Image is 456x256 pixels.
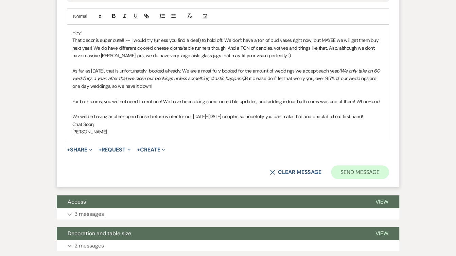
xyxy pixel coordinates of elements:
[74,210,104,219] p: 3 messages
[137,147,140,153] span: +
[67,147,70,153] span: +
[68,230,131,237] span: Decoration and table size
[57,240,399,252] button: 2 messages
[99,147,131,153] button: Request
[375,230,388,237] span: View
[72,29,384,36] p: Hey!
[72,67,384,90] p: As far as [DATE], that is unfortunately booked already. We are almost fully booked for the amount...
[375,198,388,205] span: View
[72,121,384,128] p: Chat Soon,
[57,195,364,208] button: Access
[57,208,399,220] button: 3 messages
[364,195,399,208] button: View
[72,98,384,105] p: For bathrooms, you will not need to rent one! We have been doing some incredible updates, and add...
[72,36,384,59] p: That decor is super cute!!!-- I would try (unless you find a deal) to hold off. We don't have a t...
[67,147,92,153] button: Share
[364,227,399,240] button: View
[74,241,104,250] p: 2 messages
[137,147,165,153] button: Create
[72,113,384,120] p: We will be having another open house before winter for our [DATE]-[DATE] couples so hopefully you...
[270,170,321,175] button: Clear message
[68,198,86,205] span: Access
[331,165,389,179] button: Send Message
[57,227,364,240] button: Decoration and table size
[99,147,102,153] span: +
[72,128,384,135] p: [PERSON_NAME]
